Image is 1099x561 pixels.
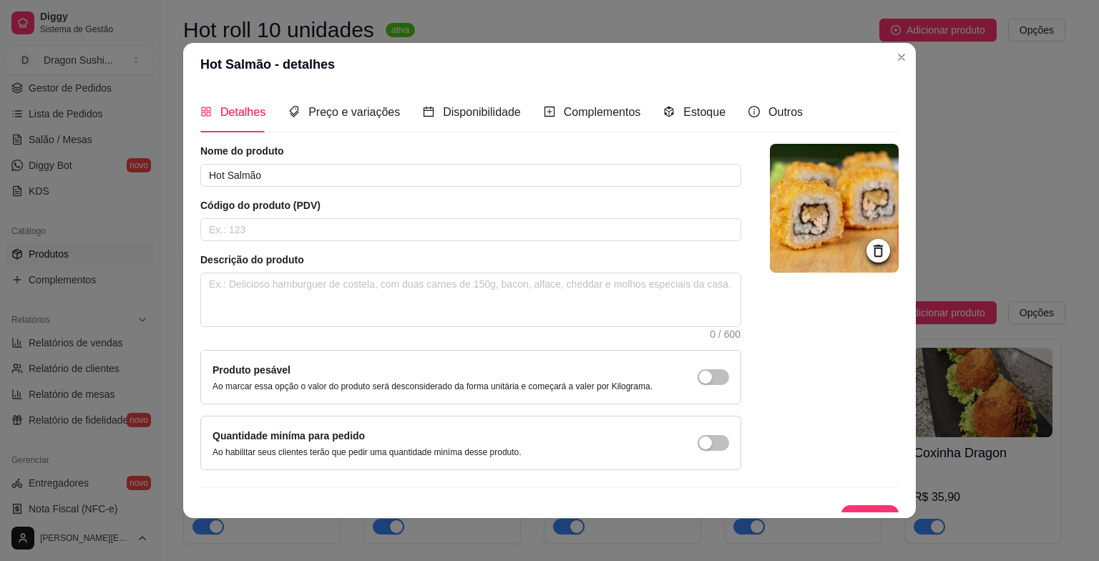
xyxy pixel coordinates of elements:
[200,164,741,187] input: Ex.: Hamburguer de costela
[220,106,265,118] span: Detalhes
[423,106,434,117] span: calendar
[683,106,726,118] span: Estoque
[443,106,521,118] span: Disponibilidade
[728,505,836,534] button: deleteDeletar produto
[183,43,916,86] header: Hot Salmão - detalhes
[200,218,741,241] input: Ex.: 123
[770,144,899,273] img: logo da loja
[213,381,653,392] p: Ao marcar essa opção o valor do produto será desconsiderado da forma unitária e começará a valer ...
[586,505,723,534] button: Copiar link do produto
[200,144,741,158] article: Nome do produto
[768,106,803,118] span: Outros
[890,46,913,69] button: Close
[748,106,760,117] span: info-circle
[200,106,212,117] span: appstore
[564,106,641,118] span: Complementos
[213,447,522,458] p: Ao habilitar seus clientes terão que pedir uma quantidade miníma desse produto.
[308,106,400,118] span: Preço e variações
[213,364,290,376] label: Produto pesável
[288,106,300,117] span: tags
[544,106,555,117] span: plus-square
[200,253,741,267] article: Descrição do produto
[663,106,675,117] span: code-sandbox
[213,430,365,442] label: Quantidade miníma para pedido
[200,198,741,213] article: Código do produto (PDV)
[841,505,899,534] button: Salvar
